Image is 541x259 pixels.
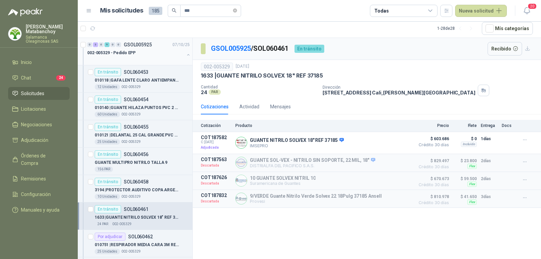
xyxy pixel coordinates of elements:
[95,68,121,76] div: En tránsito
[95,178,121,186] div: En tránsito
[270,103,291,110] div: Mensajes
[201,144,231,151] p: Adjudicada
[104,42,110,47] div: 9
[201,140,231,144] span: C: [DATE]
[201,72,323,79] p: 1633 | GUANTE NITRILO SOLVEX 18" REF 37185
[415,201,449,205] span: Crédito 30 días
[323,90,475,95] p: [STREET_ADDRESS] Cali , [PERSON_NAME][GEOGRAPHIC_DATA]
[21,59,32,66] span: Inicio
[95,242,179,248] p: 010751 | RESPIRADOR MEDIA CARA 3M REF 6200
[95,123,121,131] div: En tránsito
[87,42,92,47] div: 0
[323,85,475,90] p: Dirección
[8,87,70,100] a: Solicitudes
[453,123,477,128] p: Flete
[124,152,148,157] p: SOL060456
[201,180,231,187] p: Descartada
[95,205,121,213] div: En tránsito
[201,198,231,205] p: Descartada
[453,193,477,201] p: $ 41.650
[488,42,522,56] button: Recibido
[78,65,192,93] a: En tránsitoSOL060453010118 |GAFA LENTE CLARO ANTIEMPAN 3M REF 1132912 Unidades002-005329
[481,157,498,165] p: 2 días
[95,221,111,227] div: 24 PAR
[128,234,153,239] p: SOL060462
[201,135,231,140] p: COT187582
[236,63,249,70] p: [DATE]
[21,121,52,128] span: Negociaciones
[172,42,190,48] p: 07/10/25
[110,42,115,47] div: 0
[95,214,179,221] p: 1633 | GUANTE NITRILO SOLVEX 18" REF 37185
[172,8,177,13] span: search
[93,42,98,47] div: 3
[236,175,247,186] img: Company Logo
[21,136,48,144] span: Adjudicación
[235,123,411,128] p: Producto
[95,233,125,241] div: Por adjudicar
[467,181,477,187] div: Flex
[95,112,120,117] div: 60 Unidades
[78,148,192,175] a: En tránsitoSOL060456GUANTE MULTIPRO NITRILO TALLA 9156 PAR
[8,103,70,115] a: Licitaciones
[481,175,498,183] p: 2 días
[481,135,498,143] p: 1 días
[78,230,192,257] a: Por adjudicarSOL060462010751 |RESPIRADOR MEDIA CARA 3M REF 620025 Unidades002-005329
[95,187,179,193] p: 3194 | PROTECTOR AUDITIVO COPA ARGEG REF 9098
[233,7,237,14] span: close-circle
[415,183,449,187] span: Crédito 30 días
[121,194,141,199] p: 002-005329
[250,199,382,204] p: Provesi
[124,125,148,129] p: SOL060455
[8,118,70,131] a: Negociaciones
[95,95,121,104] div: En tránsito
[124,207,148,212] p: SOL060461
[95,194,120,199] div: 10 Unidades
[201,85,317,89] p: Cantidad
[250,137,344,144] p: GUANTE NITRILO SOLVEX 18" REF 37185
[78,120,192,148] a: En tránsitoSOL060455010121 |DELANTAL 25 CAL GRANDE PVC REF 337-3025 Unidades002-005329
[250,143,344,148] p: IMSEPRO
[415,165,449,169] span: Crédito 30 días
[95,139,120,145] div: 25 Unidades
[415,157,449,165] span: $ 829.497
[56,75,66,81] span: 24
[461,142,477,147] div: Incluido
[21,74,31,82] span: Chat
[481,123,498,128] p: Entrega
[453,157,477,165] p: $ 23.800
[374,7,389,15] div: Todas
[121,139,141,145] p: 002-005329
[233,8,237,13] span: close-circle
[21,105,46,113] span: Licitaciones
[124,97,148,102] p: SOL060454
[8,134,70,147] a: Adjudicación
[521,5,533,17] button: 20
[95,84,120,90] div: 12 Unidades
[482,22,533,35] button: Mís categorías
[8,188,70,201] a: Configuración
[201,175,231,180] p: COT187626
[201,162,231,169] p: Descartada
[21,152,63,167] span: Órdenes de Compra
[502,123,515,128] p: Docs
[8,172,70,185] a: Remisiones
[8,27,21,40] img: Company Logo
[415,193,449,201] span: $ 810.978
[121,84,141,90] p: 002-005329
[201,193,231,198] p: COT187832
[201,157,231,162] p: COT187563
[481,193,498,201] p: 3 días
[211,44,251,52] a: GSOL005925
[21,90,44,97] span: Solicitudes
[236,157,247,168] img: Company Logo
[21,191,51,198] span: Configuración
[124,70,148,74] p: SOL060453
[78,175,192,202] a: En tránsitoSOL0604583194 |PROTECTOR AUDITIVO COPA ARGEG REF 909810 Unidades002-005329
[95,77,179,84] p: 010118 | GAFA LENTE CLARO ANTIEMPAN 3M REF 11329
[95,150,121,158] div: En tránsito
[201,123,231,128] p: Cotización
[116,42,121,47] div: 0
[78,202,192,230] a: En tránsitoSOL0604611633 |GUANTE NITRILO SOLVEX 18" REF 3718524 PAR002-005329
[527,3,537,9] span: 20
